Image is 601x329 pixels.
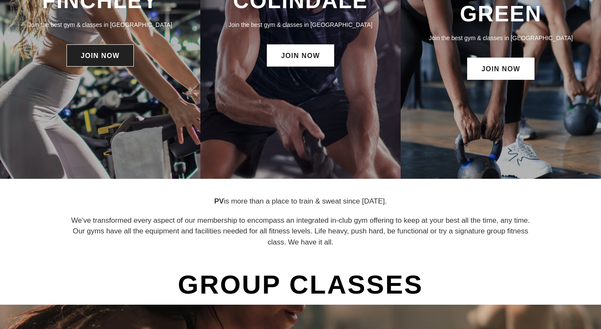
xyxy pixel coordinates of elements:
p: We've transformed every aspect of our membership to encompass an integrated in-club gym offering ... [68,215,533,248]
p: Join the best gym & classes in [GEOGRAPHIC_DATA] [409,33,592,43]
p: Join the best gym & classes in [GEOGRAPHIC_DATA] [9,20,192,29]
a: JOIN NOW: Palmers Green Membership [467,58,534,80]
p: Join the best gym & classes in [GEOGRAPHIC_DATA] [209,20,392,29]
span: GROUP CLASSES [176,265,425,305]
strong: PV [214,197,224,205]
a: JOIN NOW: Colindale Membership [267,44,334,67]
p: is more than a place to train & sweat since [DATE]. [68,196,533,207]
a: JOIN NOW: Finchley Membership [66,44,133,67]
